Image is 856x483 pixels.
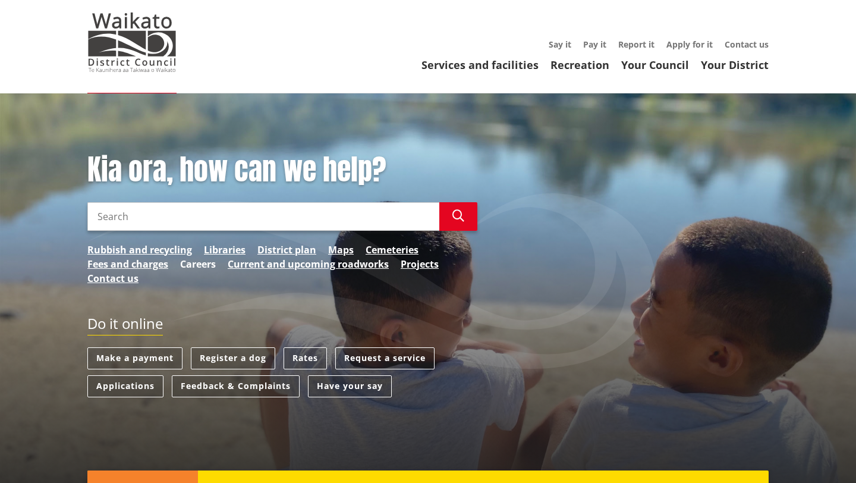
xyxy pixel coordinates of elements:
[257,243,316,257] a: District plan
[87,257,168,271] a: Fees and charges
[666,39,713,50] a: Apply for it
[421,58,539,72] a: Services and facilities
[87,315,163,336] h2: Do it online
[583,39,606,50] a: Pay it
[228,257,389,271] a: Current and upcoming roadworks
[284,347,327,369] a: Rates
[87,202,439,231] input: Search input
[87,347,182,369] a: Make a payment
[801,433,844,476] iframe: Messenger Launcher
[366,243,418,257] a: Cemeteries
[180,257,216,271] a: Careers
[191,347,275,369] a: Register a dog
[618,39,654,50] a: Report it
[549,39,571,50] a: Say it
[621,58,689,72] a: Your Council
[87,153,477,187] h1: Kia ora, how can we help?
[87,243,192,257] a: Rubbish and recycling
[335,347,435,369] a: Request a service
[87,375,163,397] a: Applications
[308,375,392,397] a: Have your say
[328,243,354,257] a: Maps
[401,257,439,271] a: Projects
[701,58,769,72] a: Your District
[725,39,769,50] a: Contact us
[172,375,300,397] a: Feedback & Complaints
[87,271,139,286] a: Contact us
[550,58,609,72] a: Recreation
[204,243,246,257] a: Libraries
[87,12,177,72] img: Waikato District Council - Te Kaunihera aa Takiwaa o Waikato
